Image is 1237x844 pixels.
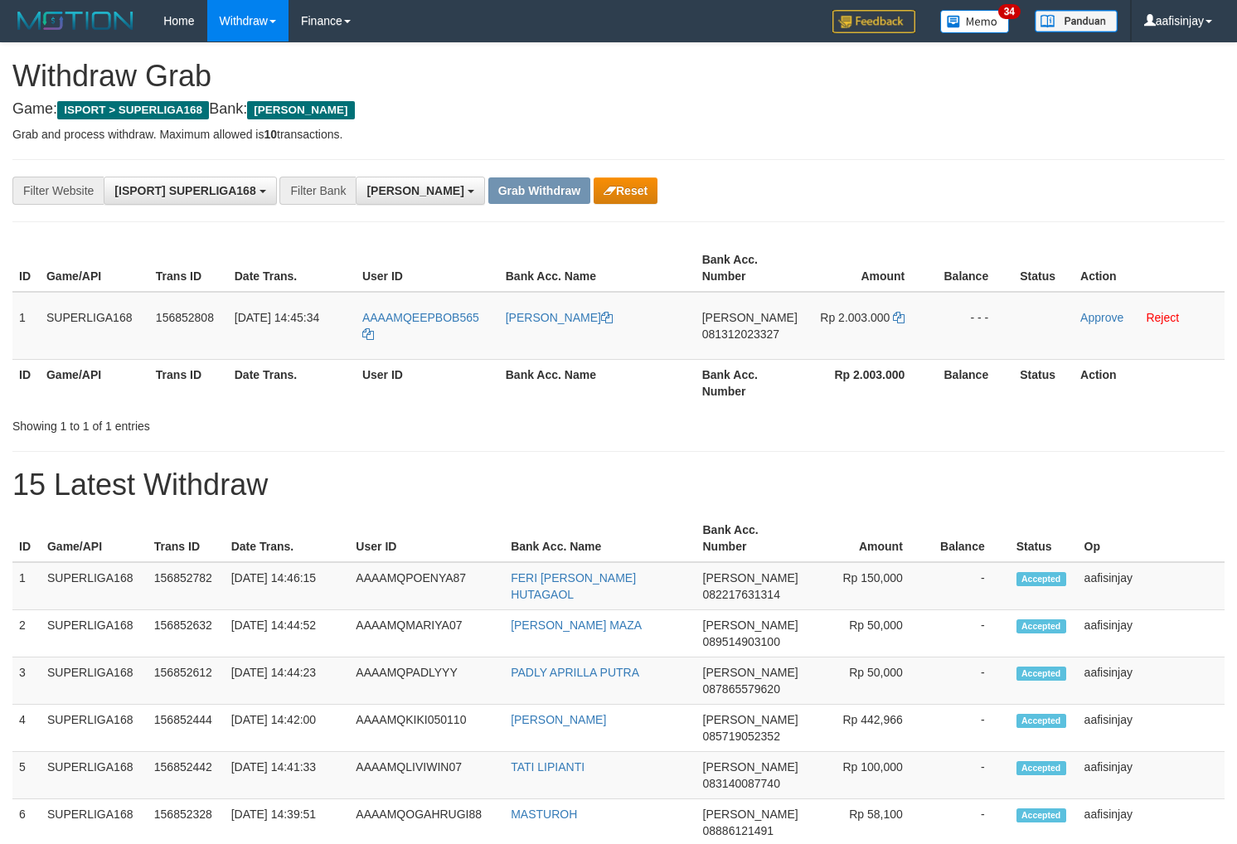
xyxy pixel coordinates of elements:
span: [DATE] 14:45:34 [235,311,319,324]
th: ID [12,515,41,562]
th: Action [1074,359,1225,406]
span: [PERSON_NAME] [703,571,798,584]
td: - [928,752,1010,799]
td: Rp 50,000 [805,610,928,657]
td: - [928,562,1010,610]
th: Bank Acc. Number [696,515,805,562]
span: 156852808 [156,311,214,324]
a: AAAAMQEEPBOB565 [362,311,479,341]
td: 1 [12,292,40,360]
div: Filter Bank [279,177,356,205]
th: Rp 2.003.000 [804,359,929,406]
th: Date Trans. [228,359,356,406]
td: [DATE] 14:44:23 [225,657,350,705]
th: Game/API [40,245,149,292]
th: Date Trans. [225,515,350,562]
td: SUPERLIGA168 [41,752,148,799]
button: [ISPORT] SUPERLIGA168 [104,177,276,205]
span: Copy 085719052352 to clipboard [703,730,780,743]
a: PADLY APRILLA PUTRA [511,666,639,679]
th: Trans ID [149,359,228,406]
th: Balance [929,359,1013,406]
span: Copy 08886121491 to clipboard [703,824,774,837]
a: Copy 2003000 to clipboard [893,311,905,324]
td: SUPERLIGA168 [41,705,148,752]
span: Accepted [1016,667,1066,681]
td: 4 [12,705,41,752]
a: TATI LIPIANTI [511,760,585,774]
span: [PERSON_NAME] [247,101,354,119]
td: 1 [12,562,41,610]
td: AAAAMQPOENYA87 [349,562,504,610]
h1: Withdraw Grab [12,60,1225,93]
th: Status [1010,515,1078,562]
a: [PERSON_NAME] [506,311,613,324]
th: Amount [804,245,929,292]
td: aafisinjay [1078,562,1225,610]
button: Reset [594,177,657,204]
td: 156852632 [148,610,225,657]
span: Accepted [1016,761,1066,775]
th: Op [1078,515,1225,562]
td: SUPERLIGA168 [41,610,148,657]
img: panduan.png [1035,10,1118,32]
span: [PERSON_NAME] [703,713,798,726]
td: 156852612 [148,657,225,705]
th: Bank Acc. Name [499,245,696,292]
td: 156852782 [148,562,225,610]
td: AAAAMQKIKI050110 [349,705,504,752]
span: [PERSON_NAME] [702,311,798,324]
td: AAAAMQLIVIWIN07 [349,752,504,799]
th: Trans ID [149,245,228,292]
span: [PERSON_NAME] [703,618,798,632]
th: User ID [356,359,499,406]
span: 34 [998,4,1021,19]
span: Rp 2.003.000 [820,311,890,324]
a: Reject [1146,311,1179,324]
span: [PERSON_NAME] [366,184,463,197]
span: [PERSON_NAME] [703,666,798,679]
td: 156852444 [148,705,225,752]
span: Copy 087865579620 to clipboard [703,682,780,696]
span: Accepted [1016,808,1066,822]
td: 2 [12,610,41,657]
a: MASTUROH [511,808,577,821]
td: [DATE] 14:44:52 [225,610,350,657]
td: - [928,705,1010,752]
img: Feedback.jpg [832,10,915,33]
td: 3 [12,657,41,705]
th: Status [1013,245,1074,292]
th: Bank Acc. Name [499,359,696,406]
td: AAAAMQMARIYA07 [349,610,504,657]
img: MOTION_logo.png [12,8,138,33]
td: [DATE] 14:42:00 [225,705,350,752]
span: ISPORT > SUPERLIGA168 [57,101,209,119]
td: aafisinjay [1078,752,1225,799]
span: Copy 081312023327 to clipboard [702,327,779,341]
button: [PERSON_NAME] [356,177,484,205]
td: [DATE] 14:41:33 [225,752,350,799]
span: Copy 082217631314 to clipboard [703,588,780,601]
th: Status [1013,359,1074,406]
td: Rp 150,000 [805,562,928,610]
a: Approve [1080,311,1123,324]
td: Rp 50,000 [805,657,928,705]
span: AAAAMQEEPBOB565 [362,311,479,324]
p: Grab and process withdraw. Maximum allowed is transactions. [12,126,1225,143]
td: 156852442 [148,752,225,799]
span: [PERSON_NAME] [703,760,798,774]
td: AAAAMQPADLYYY [349,657,504,705]
span: [ISPORT] SUPERLIGA168 [114,184,255,197]
td: Rp 442,966 [805,705,928,752]
td: - - - [929,292,1013,360]
a: [PERSON_NAME] [511,713,606,726]
th: Balance [929,245,1013,292]
td: [DATE] 14:46:15 [225,562,350,610]
span: Accepted [1016,572,1066,586]
span: Copy 089514903100 to clipboard [703,635,780,648]
th: Action [1074,245,1225,292]
th: Game/API [40,359,149,406]
td: - [928,657,1010,705]
span: Accepted [1016,619,1066,633]
td: SUPERLIGA168 [40,292,149,360]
